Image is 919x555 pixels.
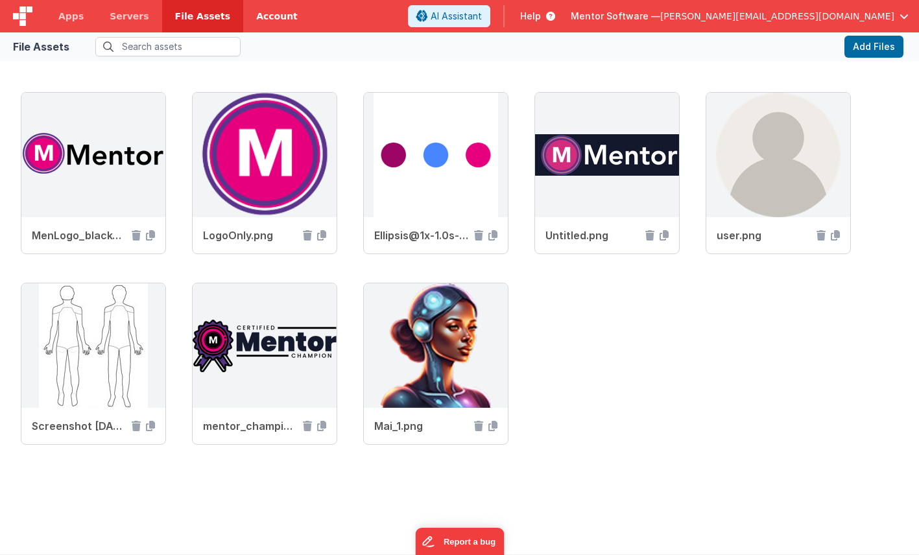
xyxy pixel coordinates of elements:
span: AI Assistant [431,10,482,23]
span: Servers [110,10,149,23]
span: [PERSON_NAME][EMAIL_ADDRESS][DOMAIN_NAME] [660,10,894,23]
span: mentor_champion_badge.webp [203,418,298,434]
span: Untitled.png [545,228,640,243]
span: user.png [717,228,811,243]
span: LogoOnly.png [203,228,298,243]
button: Mentor Software — [PERSON_NAME][EMAIL_ADDRESS][DOMAIN_NAME] [571,10,909,23]
span: Screenshot 2024-09-13 at 17.00.29.png [32,418,126,434]
div: File Assets [13,39,69,54]
button: Add Files [844,36,903,58]
span: Help [520,10,541,23]
span: Mai_1.png [374,418,469,434]
span: Apps [58,10,84,23]
input: Search assets [95,37,241,56]
iframe: Marker.io feedback button [415,528,504,555]
span: File Assets [175,10,231,23]
span: Mentor Software — [571,10,660,23]
button: AI Assistant [408,5,490,27]
span: Ellipsis@1x-1.0s-200px-200px.gif [374,228,469,243]
span: MenLogo_blackText.png [32,228,126,243]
